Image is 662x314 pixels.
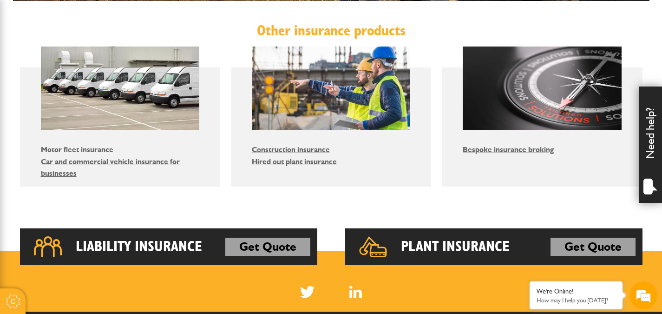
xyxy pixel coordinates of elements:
[12,168,170,237] textarea: Type your message and hit 'Enter'
[41,47,200,130] img: Motor fleet insurance
[300,286,315,298] img: Twitter
[41,157,180,178] a: Car and commercial vehicle insurance for businesses
[48,52,156,64] div: Chat with us now
[252,47,411,130] img: Construction insurance
[401,238,510,256] h2: Plant Insurance
[463,47,622,130] img: Bespoke insurance broking
[537,297,616,304] p: How may I help you today?
[12,86,170,107] input: Enter your last name
[76,238,202,256] h2: Liability Insurance
[252,157,337,166] a: Hired out plant insurance
[551,238,636,256] a: Get Quote
[152,5,175,27] div: Minimize live chat window
[349,286,362,298] img: Linked In
[225,238,310,256] a: Get Quote
[126,245,169,258] em: Start Chat
[463,145,554,154] a: Bespoke insurance broking
[537,287,616,295] div: We're Online!
[16,52,39,65] img: d_20077148190_company_1631870298795_20077148190
[12,114,170,134] input: Enter your email address
[639,87,662,203] div: Need help?
[20,22,642,40] h2: Other insurance products
[12,141,170,161] input: Enter your phone number
[252,145,330,154] a: Construction insurance
[41,145,113,154] a: Motor fleet insurance
[349,286,362,298] a: LinkedIn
